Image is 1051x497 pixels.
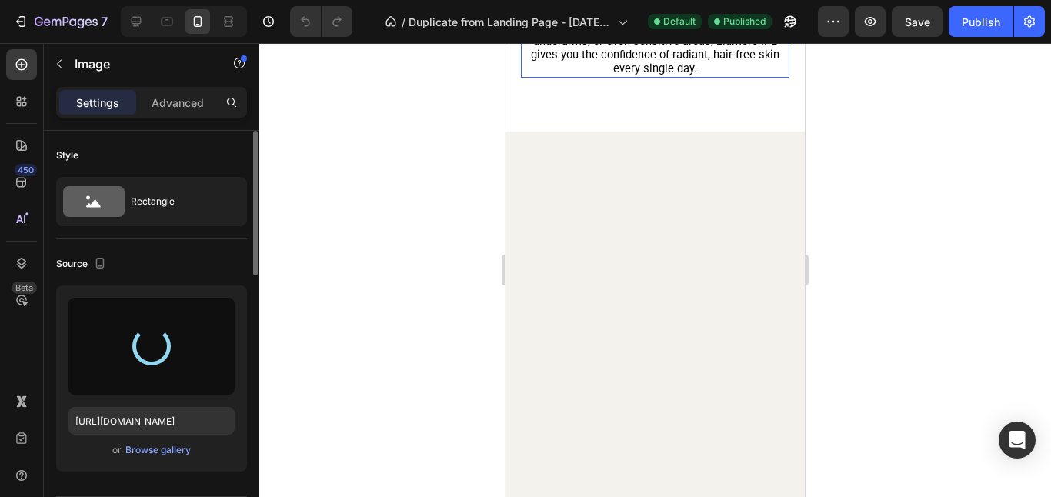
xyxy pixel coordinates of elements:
[76,95,119,111] p: Settings
[75,55,205,73] p: Image
[949,6,1013,37] button: Publish
[905,15,930,28] span: Save
[6,6,115,37] button: 7
[56,254,109,275] div: Source
[112,441,122,459] span: or
[409,14,611,30] span: Duplicate from Landing Page - [DATE] 12:59:54
[15,164,37,176] div: 450
[68,407,235,435] input: https://example.com/image.jpg
[723,15,766,28] span: Published
[12,282,37,294] div: Beta
[892,6,943,37] button: Save
[290,6,352,37] div: Undo/Redo
[56,148,78,162] div: Style
[125,442,192,458] button: Browse gallery
[962,14,1000,30] div: Publish
[152,95,204,111] p: Advanced
[131,184,225,219] div: Rectangle
[402,14,405,30] span: /
[999,422,1036,459] div: Open Intercom Messenger
[663,15,696,28] span: Default
[125,443,191,457] div: Browse gallery
[505,43,805,497] iframe: Design area
[101,12,108,31] p: 7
